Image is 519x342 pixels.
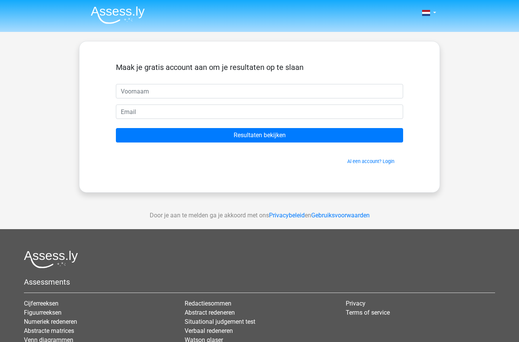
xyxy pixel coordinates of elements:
a: Situational judgement test [185,318,255,325]
a: Figuurreeksen [24,309,62,316]
a: Cijferreeksen [24,300,59,307]
h5: Assessments [24,277,495,287]
input: Voornaam [116,84,403,98]
a: Verbaal redeneren [185,327,233,334]
h5: Maak je gratis account aan om je resultaten op te slaan [116,63,403,72]
img: Assessly [91,6,145,24]
input: Email [116,104,403,119]
img: Assessly logo [24,250,78,268]
a: Privacybeleid [269,212,305,219]
a: Privacy [346,300,366,307]
a: Abstract redeneren [185,309,235,316]
a: Al een account? Login [347,158,394,164]
input: Resultaten bekijken [116,128,403,142]
a: Redactiesommen [185,300,231,307]
a: Numeriek redeneren [24,318,77,325]
a: Gebruiksvoorwaarden [311,212,370,219]
a: Terms of service [346,309,390,316]
a: Abstracte matrices [24,327,74,334]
